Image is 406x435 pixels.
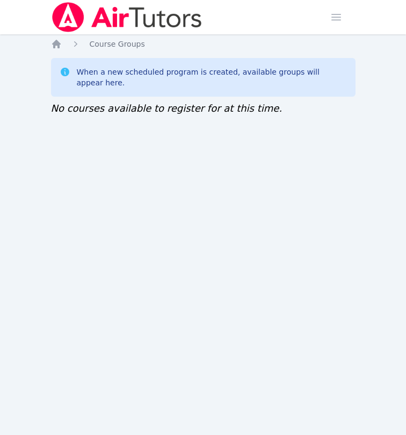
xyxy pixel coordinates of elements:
[90,40,145,48] span: Course Groups
[77,67,347,88] div: When a new scheduled program is created, available groups will appear here.
[51,103,282,114] span: No courses available to register for at this time.
[90,39,145,49] a: Course Groups
[51,2,203,32] img: Air Tutors
[51,39,356,49] nav: Breadcrumb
